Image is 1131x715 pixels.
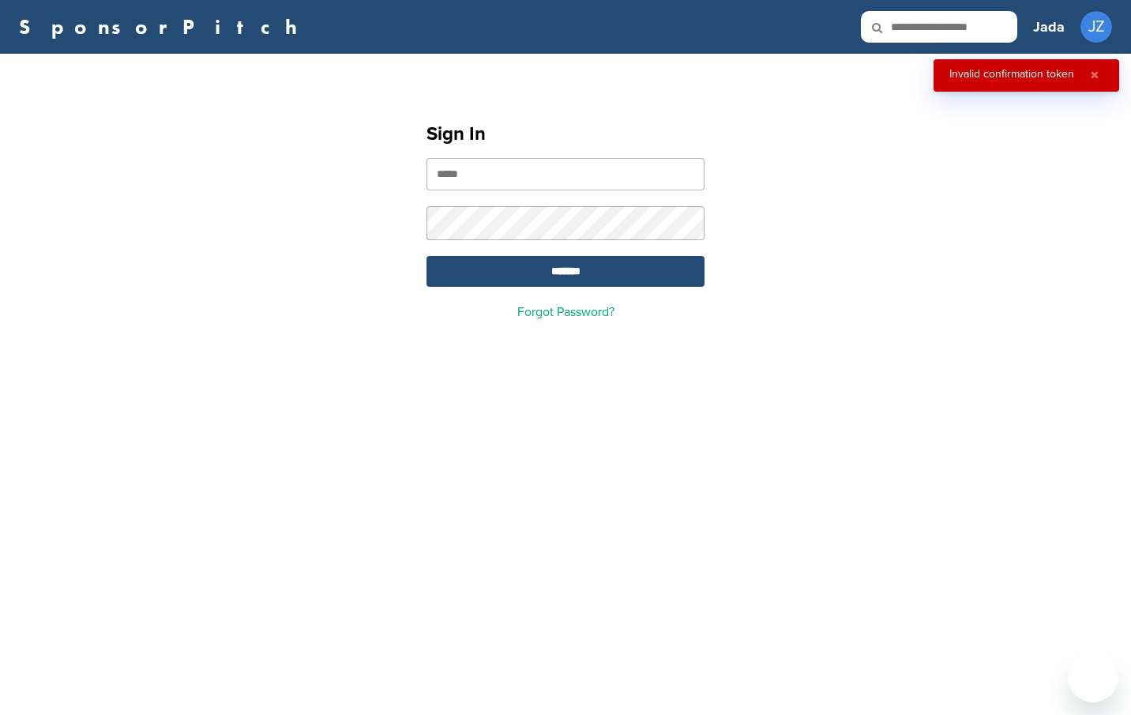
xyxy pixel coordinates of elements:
[1033,16,1065,38] h3: Jada
[19,17,307,37] a: SponsorPitch
[1033,9,1065,44] a: Jada
[949,69,1074,80] div: Invalid confirmation token
[517,304,614,320] a: Forgot Password?
[426,120,705,149] h1: Sign In
[1086,69,1103,82] button: Close
[1068,652,1118,702] iframe: Button to launch messaging window
[1080,11,1112,43] span: JZ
